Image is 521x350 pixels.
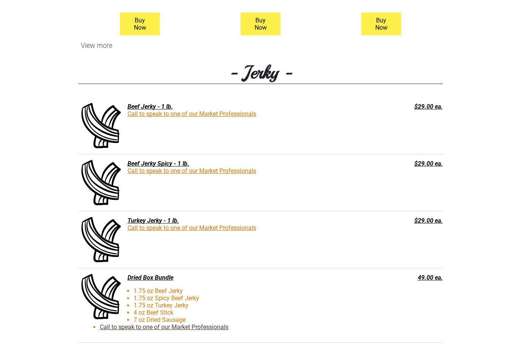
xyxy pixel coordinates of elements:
[100,295,372,302] li: 1.75 oz Spicy Beef Jerky
[79,41,443,49] div: View more
[121,13,159,35] span: Buy Now
[100,302,372,309] li: 1.75 oz Turkey Jerky
[79,274,366,281] div: Dried Box Bundle
[79,103,366,110] div: Beef Jerky - 1 lb.
[100,287,372,295] li: 1.75 oz Beef Jerky
[100,316,372,323] li: 7 oz Dried Sausage
[361,13,401,35] a: Buy Now
[241,13,280,35] a: Buy Now
[79,217,366,224] div: Turkey Jerky - 1 lb.
[370,274,443,281] div: 49.00 ea.
[242,13,280,35] span: Buy Now
[127,110,256,117] a: Call to speak to one of our Market Professionals
[370,217,443,224] div: $29.00 ea.
[79,61,443,84] h3: - Jerky -
[120,13,160,35] a: Buy Now
[79,160,366,167] div: Beef Jerky Spicy - 1 lb.
[370,103,443,110] div: $29.00 ea.
[100,309,372,316] li: 4 oz Beef Stick
[100,323,228,331] a: Call to speak to one of our Market Professionals
[370,160,443,167] div: $29.00 ea.
[127,167,256,174] a: Call to speak to one of our Market Professionals
[362,13,400,35] span: Buy Now
[127,224,256,231] a: Call to speak to one of our Market Professionals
